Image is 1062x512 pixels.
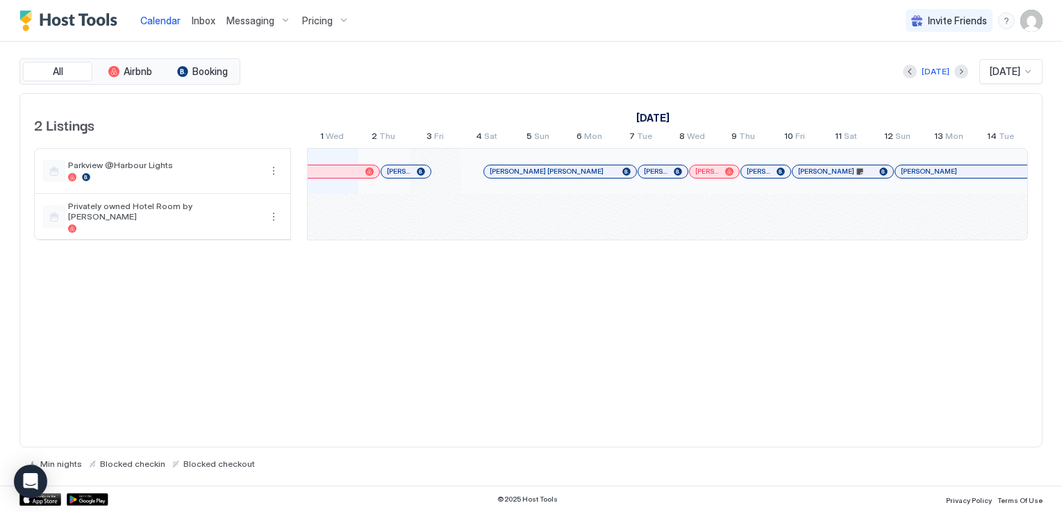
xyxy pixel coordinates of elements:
a: October 1, 2025 [317,128,347,148]
a: October 2, 2025 [368,128,399,148]
a: Host Tools Logo [19,10,124,31]
span: Invite Friends [928,15,987,27]
span: Mon [584,131,602,145]
div: User profile [1020,10,1043,32]
span: Pricing [302,15,333,27]
span: 13 [934,131,943,145]
span: Terms Of Use [997,496,1043,504]
span: 11 [835,131,842,145]
span: 6 [576,131,582,145]
a: October 14, 2025 [984,128,1018,148]
div: menu [265,163,282,179]
span: 3 [426,131,432,145]
span: Min nights [40,459,82,469]
button: All [23,62,92,81]
span: 7 [629,131,635,145]
span: All [53,65,63,78]
span: Sun [534,131,549,145]
span: 9 [731,131,737,145]
a: October 3, 2025 [423,128,447,148]
div: Open Intercom Messenger [14,465,47,498]
div: menu [998,13,1015,29]
button: More options [265,208,282,225]
a: Privacy Policy [946,492,992,506]
button: More options [265,163,282,179]
span: [PERSON_NAME] [644,167,668,176]
span: 14 [987,131,997,145]
a: October 11, 2025 [831,128,861,148]
span: [PERSON_NAME] [387,167,411,176]
span: Calendar [140,15,181,26]
span: Thu [379,131,395,145]
a: Google Play Store [67,493,108,506]
span: Wed [326,131,344,145]
span: Airbnb [124,65,152,78]
span: 8 [679,131,685,145]
span: Wed [687,131,705,145]
a: October 5, 2025 [523,128,553,148]
span: Privacy Policy [946,496,992,504]
a: App Store [19,493,61,506]
span: Privately owned Hotel Room by [PERSON_NAME] [68,201,260,222]
span: 12 [884,131,893,145]
button: [DATE] [920,63,952,80]
span: Booking [192,65,228,78]
button: Airbnb [95,62,165,81]
span: [PERSON_NAME] [747,167,771,176]
span: Tue [999,131,1014,145]
a: October 8, 2025 [676,128,708,148]
span: [PERSON_NAME] [PERSON_NAME] [490,167,604,176]
div: menu [265,208,282,225]
a: October 10, 2025 [781,128,808,148]
span: [PERSON_NAME] [901,167,957,176]
button: Previous month [903,65,917,79]
span: 2 [372,131,377,145]
a: October 4, 2025 [472,128,501,148]
a: October 1, 2025 [633,108,673,128]
a: October 12, 2025 [881,128,914,148]
span: Fri [434,131,444,145]
span: 4 [476,131,482,145]
a: October 13, 2025 [931,128,967,148]
span: Sat [844,131,857,145]
span: 10 [784,131,793,145]
button: Next month [954,65,968,79]
span: Messaging [226,15,274,27]
span: [PERSON_NAME] [798,167,854,176]
span: [PERSON_NAME] [695,167,720,176]
a: October 9, 2025 [728,128,758,148]
a: Terms Of Use [997,492,1043,506]
a: Calendar [140,13,181,28]
span: Thu [739,131,755,145]
span: 5 [526,131,532,145]
span: Inbox [192,15,215,26]
button: Booking [167,62,237,81]
div: [DATE] [922,65,949,78]
span: Mon [945,131,963,145]
span: Fri [795,131,805,145]
span: Sat [484,131,497,145]
span: Blocked checkin [100,459,165,469]
span: Sun [895,131,911,145]
a: Inbox [192,13,215,28]
span: © 2025 Host Tools [497,495,558,504]
div: tab-group [19,58,240,85]
a: October 6, 2025 [573,128,606,148]
span: 2 Listings [34,114,94,135]
span: Parkview @Harbour Lights [68,160,260,170]
span: [DATE] [990,65,1020,78]
span: 1 [320,131,324,145]
span: Tue [637,131,652,145]
a: October 7, 2025 [626,128,656,148]
span: Blocked checkout [183,459,255,469]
